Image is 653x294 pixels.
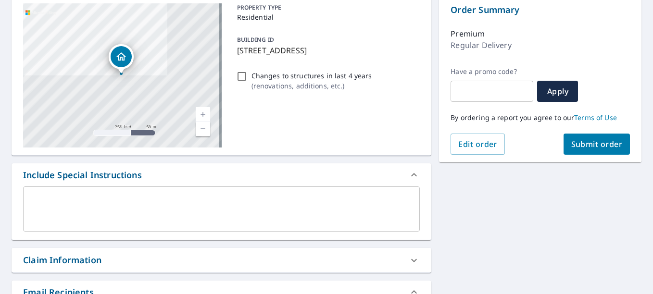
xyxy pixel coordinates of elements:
p: Order Summary [451,3,630,16]
label: Have a promo code? [451,67,533,76]
div: Include Special Instructions [12,163,431,186]
p: Regular Delivery [451,39,511,51]
span: Edit order [458,139,497,149]
button: Edit order [451,134,505,155]
a: Terms of Use [574,113,617,122]
p: BUILDING ID [237,36,274,44]
span: Submit order [571,139,623,149]
button: Apply [537,81,578,102]
p: Premium [451,28,485,39]
div: Include Special Instructions [23,169,142,182]
p: [STREET_ADDRESS] [237,45,416,56]
span: Apply [545,86,570,97]
p: Changes to structures in last 4 years [251,71,372,81]
p: ( renovations, additions, etc. ) [251,81,372,91]
a: Current Level 17, Zoom Out [196,122,210,136]
p: Residential [237,12,416,22]
div: Claim Information [12,248,431,272]
div: Dropped pin, building 1, Residential property, 9128 Oak Ridge Plantation Dr Calabash, NC 28467 [109,44,134,74]
p: PROPERTY TYPE [237,3,416,12]
div: Claim Information [23,254,101,267]
p: By ordering a report you agree to our [451,113,630,122]
button: Submit order [564,134,630,155]
a: Current Level 17, Zoom In [196,107,210,122]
